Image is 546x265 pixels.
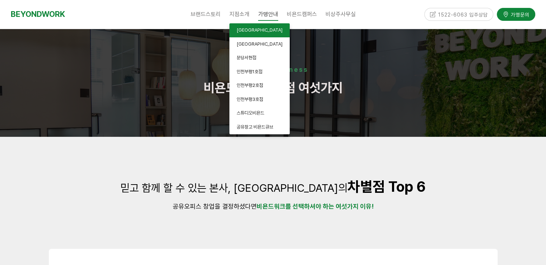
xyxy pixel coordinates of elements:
a: [GEOGRAPHIC_DATA] [229,23,290,37]
strong: 욘드워 [262,203,280,210]
span: 지점소개 [229,11,249,18]
span: 가맹문의 [509,11,529,18]
a: 공유창고 비욘드큐브 [229,120,290,134]
a: 브랜드스토리 [186,5,225,23]
span: 인천부평1호점 [237,69,262,74]
a: 스튜디오비욘드 [229,106,290,120]
span: 브랜드스토리 [191,11,221,18]
span: 비욘드워크 차별점 여섯가지 [204,80,343,96]
strong: 비 [257,203,262,210]
a: 분당서현점 [229,51,290,65]
strong: 차별점 Top 6 [347,178,426,195]
span: 가맹안내 [258,8,278,21]
a: BEYONDWORK [11,8,65,21]
span: 인천부평2호점 [237,83,263,88]
a: 인천부평2호점 [229,79,290,93]
span: 비욘드캠퍼스 [287,11,317,18]
span: 믿고 함께 할 수 있는 본사, [GEOGRAPHIC_DATA]의 [120,181,347,194]
a: 비욘드캠퍼스 [283,5,321,23]
a: 가맹안내 [254,5,283,23]
span: 공유창고 비욘드큐브 [237,124,273,130]
span: [GEOGRAPHIC_DATA] [237,27,283,33]
span: 스튜디오비욘드 [237,110,264,116]
span: 분당서현점 [237,55,256,60]
span: 인천부평3호점 [237,97,263,102]
strong: Competitiveness [238,66,308,73]
span: 공유오피스 창업을 결정하셨다면 [173,203,257,210]
a: 지점소개 [225,5,254,23]
a: 인천부평3호점 [229,93,290,107]
a: 비상주사무실 [321,5,360,23]
a: 인천부평1호점 [229,65,290,79]
a: [GEOGRAPHIC_DATA] [229,37,290,51]
span: [GEOGRAPHIC_DATA] [237,41,283,47]
a: 가맹문의 [497,8,535,20]
span: 비상주사무실 [326,11,356,18]
strong: 크를 선택하셔야 하는 여섯가지 이유! [280,203,374,210]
